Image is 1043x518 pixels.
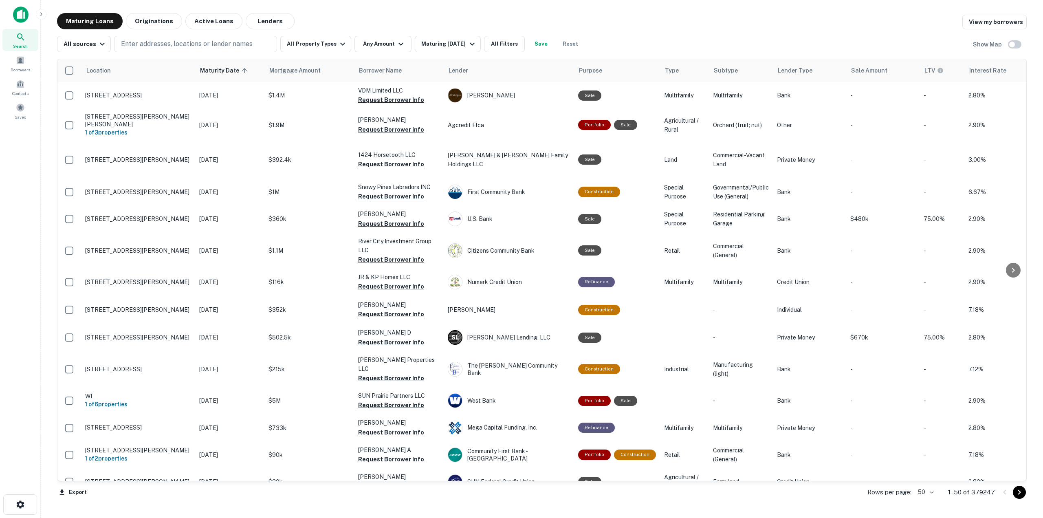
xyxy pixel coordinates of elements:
[448,448,462,462] img: picture
[578,305,620,315] div: This loan purpose was for construction
[924,452,926,458] span: -
[358,391,440,400] p: SUN Prairie Partners LLC
[777,155,842,164] p: Private Money
[358,219,424,229] button: Request Borrower Info
[713,91,769,100] p: Multifamily
[358,125,424,134] button: Request Borrower Info
[358,159,424,169] button: Request Borrower Info
[268,305,350,314] p: $352k
[85,334,191,341] p: [STREET_ADDRESS][PERSON_NAME]
[200,66,250,75] span: Maturity Date
[713,151,769,169] p: Commercial-Vacant Land
[448,212,462,226] img: picture
[448,185,570,199] div: First Community Bank
[85,215,191,223] p: [STREET_ADDRESS][PERSON_NAME]
[448,275,462,289] img: picture
[1002,453,1043,492] iframe: Chat Widget
[85,400,191,409] h6: 1 of 6 properties
[11,66,30,73] span: Borrowers
[199,396,260,405] p: [DATE]
[850,187,915,196] p: -
[358,300,440,309] p: [PERSON_NAME]
[579,66,602,75] span: Purpose
[713,278,769,287] p: Multifamily
[448,421,462,435] img: picture
[850,246,915,255] p: -
[614,450,656,460] div: This loan purpose was for construction
[358,273,440,282] p: JR & KP Homes LLC
[358,282,424,291] button: Request Borrower Info
[924,157,926,163] span: -
[777,365,842,374] p: Bank
[664,116,705,134] p: Agricultural / Rural
[448,475,462,489] img: picture
[448,421,570,435] div: Mega Capital Funding, Inc.
[2,53,38,75] a: Borrowers
[86,66,111,75] span: Location
[664,155,705,164] p: Land
[924,122,926,128] span: -
[85,156,191,163] p: [STREET_ADDRESS][PERSON_NAME]
[867,487,911,497] p: Rows per page:
[964,59,1025,82] th: Interest Rate
[574,59,660,82] th: Purpose
[664,91,705,100] p: Multifamily
[195,59,264,82] th: Maturity Date
[777,477,842,486] p: Credit Union
[448,393,570,408] div: West Bank
[778,66,812,75] span: Lender Type
[777,278,842,287] p: Credit Union
[358,115,440,124] p: [PERSON_NAME]
[962,15,1027,29] a: View my borrowers
[358,183,440,192] p: Snowy Pines Labradors INC
[924,397,926,404] span: -
[924,247,926,254] span: -
[85,92,191,99] p: [STREET_ADDRESS]
[57,13,123,29] button: Maturing Loans
[578,90,601,101] div: Sale
[968,477,1021,486] p: 2.80%
[12,90,29,97] span: Contacts
[709,59,773,82] th: Subtype
[448,362,462,376] img: picture
[85,306,191,313] p: [STREET_ADDRESS][PERSON_NAME]
[713,183,769,201] p: Governmental/Public Use (General)
[968,365,1021,374] p: 7.12%
[448,243,570,258] div: Citizens Community Bank
[448,474,570,489] div: SUN Federal Credit Union
[713,210,769,228] p: Residential Parking Garage
[57,486,89,498] button: Export
[448,121,570,130] p: Agcredit Flca
[664,365,705,374] p: Industrial
[358,328,440,337] p: [PERSON_NAME] D
[850,121,915,130] p: -
[713,360,769,378] p: Manufacturing (light)
[850,396,915,405] p: -
[924,66,935,75] h6: LTV
[713,396,769,405] p: -
[924,425,926,431] span: -
[850,305,915,314] p: -
[85,392,191,400] p: WI
[664,210,705,228] p: Special Purpose
[915,486,935,498] div: 50
[777,333,842,342] p: Private Money
[777,187,842,196] p: Bank
[924,334,945,341] span: 75.00%
[713,446,769,464] p: Commercial (General)
[359,66,402,75] span: Borrower Name
[968,187,1021,196] p: 6.67%
[126,13,182,29] button: Originations
[578,214,601,224] div: Sale
[268,246,350,255] p: $1.1M
[968,450,1021,459] p: 7.18%
[448,212,570,226] div: U.s. Bank
[968,91,1021,100] p: 2.80%
[268,396,350,405] p: $5M
[268,333,350,342] p: $502.5k
[268,365,350,374] p: $215k
[850,423,915,432] p: -
[777,450,842,459] p: Bank
[15,114,26,120] span: Saved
